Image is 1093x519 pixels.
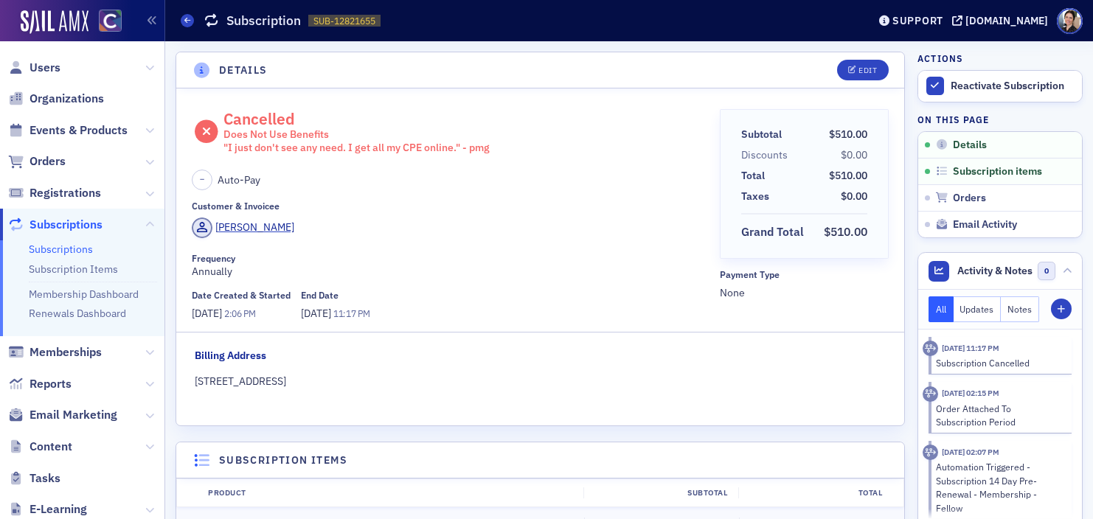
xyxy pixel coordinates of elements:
span: [DATE] [192,307,224,320]
span: Activity & Notes [957,263,1033,279]
span: Subscriptions [30,217,103,233]
span: Tasks [30,470,60,487]
span: Grand Total [741,223,809,241]
div: Support [892,14,943,27]
div: Annually [192,253,709,279]
a: Content [8,439,72,455]
a: Subscriptions [8,217,103,233]
span: Orders [30,153,66,170]
span: 2:06 PM [224,307,256,319]
div: Customer & Invoicee [192,201,280,212]
div: [PERSON_NAME] [215,220,294,235]
span: $510.00 [829,169,867,182]
span: Registrations [30,185,101,201]
div: End Date [301,290,339,301]
span: $510.00 [824,224,867,239]
a: E-Learning [8,501,87,518]
button: Updates [954,296,1002,322]
span: Discounts [741,147,793,163]
div: Grand Total [741,223,804,241]
div: Activity [923,341,938,356]
span: Memberships [30,344,102,360]
span: Subscription items [953,165,1042,178]
span: $0.00 [841,148,867,161]
div: [DOMAIN_NAME] [965,14,1048,27]
time: 9/10/2025 11:17 PM [942,343,999,353]
a: View Homepage [89,10,122,35]
span: Details [953,139,987,152]
span: Profile [1057,8,1083,34]
span: Users [30,60,60,76]
span: Content [30,439,72,455]
div: Activity [923,386,938,402]
div: Subtotal [741,127,782,142]
div: "I just don't see any need. I get all my CPE online." - pmg [223,142,490,155]
div: Subtotal [583,487,738,499]
div: Date Created & Started [192,290,291,301]
a: Orders [8,153,66,170]
a: Memberships [8,344,102,360]
a: [PERSON_NAME] [192,217,294,238]
span: Email Marketing [30,407,117,423]
span: Subtotal [741,127,787,142]
div: Reactivate Subscription [951,80,1075,93]
time: 8/21/2025 02:07 PM [942,447,999,457]
a: Membership Dashboard [29,288,139,301]
div: Cancelled [223,109,490,154]
h4: Actions [917,52,963,65]
div: Frequency [192,253,235,264]
div: Total [741,168,765,184]
span: $510.00 [829,128,867,141]
a: Registrations [8,185,101,201]
h1: Subscription [226,12,301,29]
span: Email Activity [953,218,1017,231]
button: Reactivate Subscription [918,71,1082,102]
div: Taxes [741,189,769,204]
span: 11:17 PM [333,307,370,319]
div: Discounts [741,147,788,163]
span: Taxes [741,189,774,204]
h4: Subscription items [219,453,347,468]
div: Activity [923,445,938,460]
a: Reports [8,376,72,392]
div: Product [198,487,583,499]
span: SUB-12821655 [313,15,375,27]
span: $0.00 [841,189,867,203]
button: All [929,296,954,322]
div: [STREET_ADDRESS] [195,374,886,389]
span: 0 [1038,262,1056,280]
div: Subscription Cancelled [936,356,1062,369]
span: None [720,285,889,301]
div: Does Not Use Benefits [223,128,490,142]
button: [DOMAIN_NAME] [952,15,1053,26]
h4: On this page [917,113,1083,126]
span: Total [741,168,770,184]
a: Organizations [8,91,104,107]
img: SailAMX [21,10,89,34]
a: Subscriptions [29,243,93,256]
div: Total [738,487,893,499]
a: Subscription Items [29,262,118,276]
div: Payment Type [720,269,780,280]
span: – [200,174,204,186]
img: SailAMX [99,10,122,32]
h4: Details [219,63,268,78]
span: Reports [30,376,72,392]
div: Billing Address [195,348,266,363]
a: Renewals Dashboard [29,307,126,320]
button: Notes [1001,296,1039,322]
div: Order Attached To Subscription Period [936,402,1062,429]
a: Email Marketing [8,407,117,423]
a: Users [8,60,60,76]
span: Auto-Pay [218,173,260,188]
span: [DATE] [301,307,333,320]
span: E-Learning [30,501,87,518]
span: Events & Products [30,122,128,139]
span: Organizations [30,91,104,107]
span: Orders [953,192,986,205]
time: 9/5/2025 02:15 PM [942,388,999,398]
div: Edit [858,66,877,74]
a: Tasks [8,470,60,487]
div: Automation Triggered - Subscription 14 Day Pre-Renewal - Membership - Fellow [936,460,1062,515]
